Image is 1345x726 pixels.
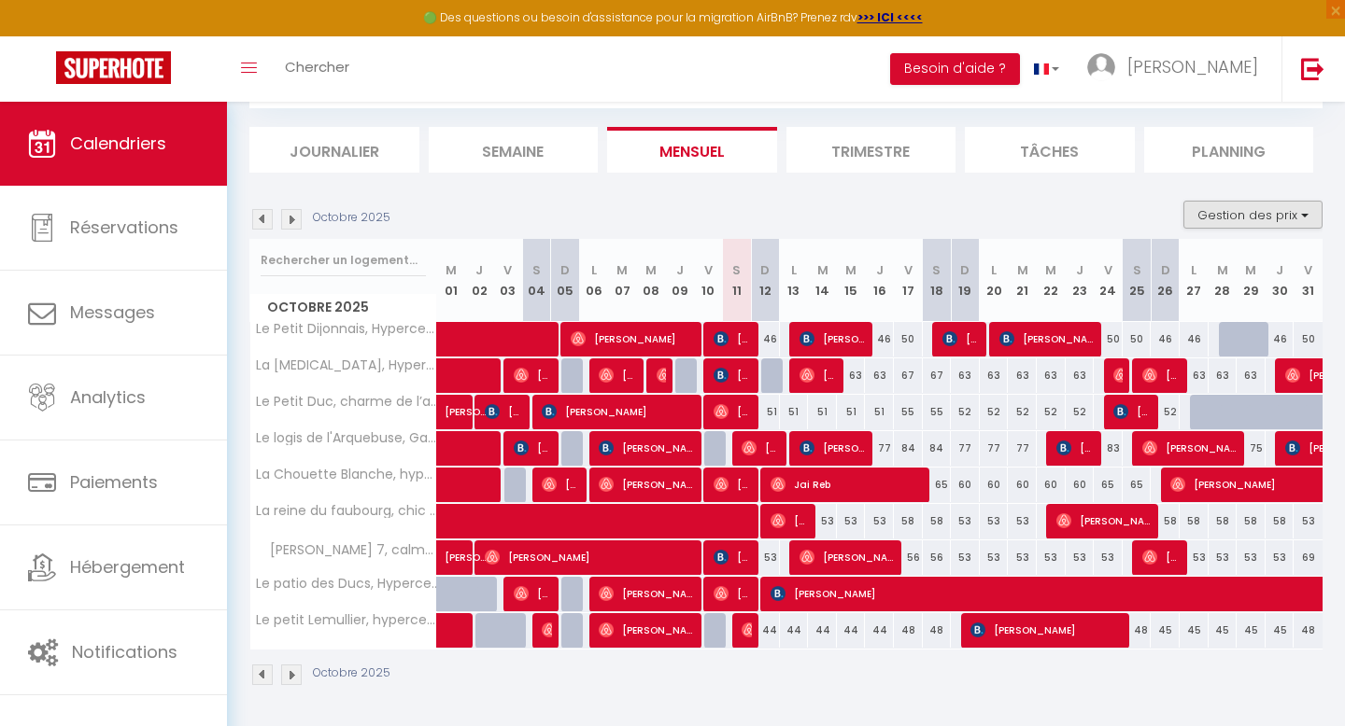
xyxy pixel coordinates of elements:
div: 53 [1237,540,1266,575]
div: 53 [980,540,1009,575]
abbr: S [532,261,541,279]
div: 52 [980,395,1009,429]
th: 05 [551,239,580,322]
span: [PERSON_NAME] [999,321,1096,356]
span: [PERSON_NAME] [542,394,696,429]
div: 46 [865,322,894,356]
span: [PERSON_NAME] [1142,430,1239,466]
span: [PERSON_NAME] [657,357,666,393]
div: 53 [1066,540,1095,575]
abbr: M [845,261,857,279]
abbr: S [1133,261,1141,279]
div: 52 [1008,395,1037,429]
span: [PERSON_NAME] [599,357,637,393]
abbr: V [1104,261,1112,279]
div: 45 [1237,613,1266,648]
abbr: L [791,261,797,279]
div: 44 [751,613,780,648]
div: 53 [1266,540,1295,575]
div: 52 [951,395,980,429]
span: [PERSON_NAME] [571,321,696,356]
abbr: D [560,261,570,279]
div: 63 [1037,358,1066,393]
li: Planning [1144,127,1314,173]
span: [PERSON_NAME] [714,539,752,575]
span: Chercher [285,57,349,77]
abbr: S [732,261,741,279]
abbr: D [1161,261,1170,279]
th: 19 [951,239,980,322]
th: 04 [522,239,551,322]
div: 65 [923,468,952,502]
div: 55 [923,395,952,429]
div: 53 [1209,540,1238,575]
span: Notifications [72,640,177,663]
abbr: M [446,261,457,279]
div: 63 [980,358,1009,393]
abbr: J [676,261,684,279]
th: 11 [722,239,751,322]
p: Octobre 2025 [313,664,390,682]
span: Calendriers [70,132,166,155]
div: 45 [1209,613,1238,648]
li: Tâches [965,127,1135,173]
span: [PERSON_NAME] [714,394,752,429]
span: [PERSON_NAME] [1113,394,1152,429]
abbr: L [1191,261,1196,279]
p: Octobre 2025 [313,209,390,227]
li: Mensuel [607,127,777,173]
span: [PERSON_NAME] [1056,503,1153,538]
div: 60 [951,468,980,502]
div: 63 [1180,358,1209,393]
div: 56 [894,540,923,575]
div: 53 [1094,540,1123,575]
span: [PERSON_NAME] [714,576,752,611]
div: 84 [894,431,923,466]
a: Chercher [271,36,363,102]
th: 20 [980,239,1009,322]
span: [PERSON_NAME] [800,321,867,356]
div: 84 [923,431,952,466]
div: 53 [1008,504,1037,538]
span: Analytics [70,385,146,409]
abbr: J [1076,261,1083,279]
div: 48 [1294,613,1323,648]
div: 53 [951,540,980,575]
abbr: J [1276,261,1283,279]
span: [PERSON_NAME] [800,357,838,393]
div: 53 [1294,504,1323,538]
span: [PERSON_NAME] [1113,357,1123,393]
th: 15 [837,239,866,322]
div: 69 [1294,540,1323,575]
span: La Chouette Blanche, hypercentre [253,468,440,482]
div: 45 [1180,613,1209,648]
abbr: L [991,261,997,279]
div: 77 [865,431,894,466]
abbr: M [645,261,657,279]
th: 28 [1209,239,1238,322]
a: [PERSON_NAME] [437,395,466,430]
div: 60 [1066,468,1095,502]
span: [PERSON_NAME] [599,467,695,502]
div: 53 [1037,540,1066,575]
abbr: M [616,261,628,279]
span: [PERSON_NAME] [514,430,552,466]
button: Besoin d'aide ? [890,53,1020,85]
span: [PERSON_NAME] [800,430,867,466]
div: 63 [1008,358,1037,393]
div: 46 [1266,322,1295,356]
div: 58 [1209,504,1238,538]
th: 21 [1008,239,1037,322]
div: 58 [923,504,952,538]
div: 51 [837,395,866,429]
div: 51 [808,395,837,429]
th: 10 [694,239,723,322]
div: 53 [1008,540,1037,575]
span: [PERSON_NAME] [1142,357,1181,393]
span: Réservations [70,216,178,239]
div: 52 [1037,395,1066,429]
span: Paiements [70,470,158,494]
div: 51 [865,395,894,429]
span: [PERSON_NAME] [599,576,695,611]
div: 44 [865,613,894,648]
